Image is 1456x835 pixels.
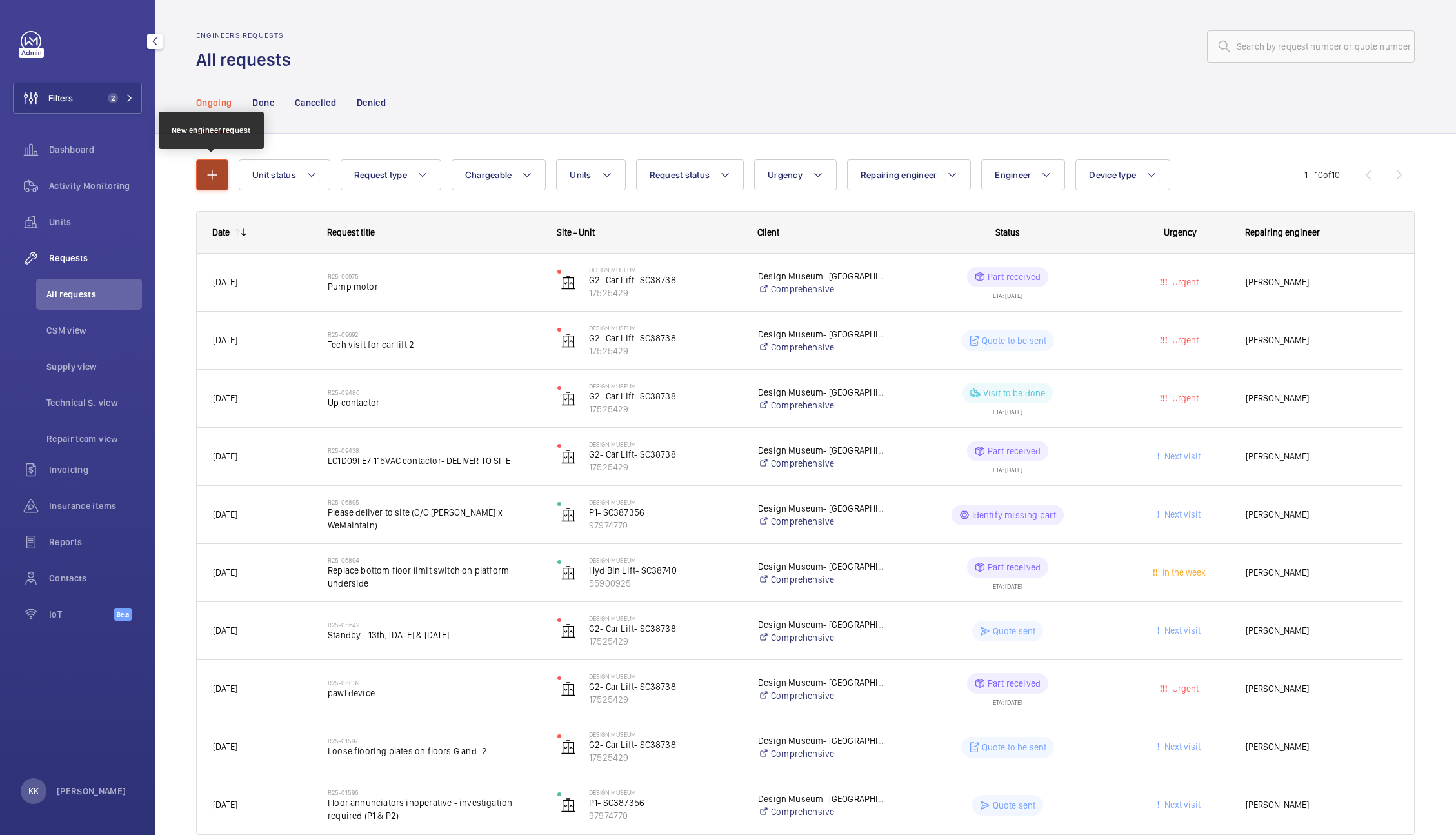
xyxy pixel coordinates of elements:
span: Urgent [1170,683,1199,694]
p: Part received [988,561,1041,574]
span: [DATE] [213,393,237,403]
button: Device type [1075,159,1170,190]
span: Unit status [252,170,296,180]
span: [PERSON_NAME] [1246,507,1386,522]
h2: R25-09975 [328,272,541,280]
span: Tech visit for car lift 2 [328,338,541,351]
span: [PERSON_NAME] [1246,739,1386,754]
img: elevator.svg [561,275,576,290]
span: Urgency [768,170,803,180]
span: Filters [48,92,73,105]
span: [DATE] [213,683,237,694]
p: Design Museum [589,266,741,274]
span: Next visit [1162,451,1201,461]
h2: R25-09438 [328,447,541,454]
span: IoT [49,608,114,621]
span: Site - Unit [557,227,595,237]
p: KK [28,785,39,798]
p: Quote to be sent [982,334,1047,347]
span: [PERSON_NAME] [1246,275,1386,290]
span: Urgent [1170,335,1199,345]
a: Comprehensive [758,283,884,296]
span: Standby - 13th, [DATE] & [DATE] [328,629,541,641]
div: ETA: [DATE] [993,694,1022,705]
button: Filters2 [13,83,142,114]
span: [PERSON_NAME] [1246,798,1386,812]
p: 17525429 [589,461,741,474]
span: 2 [108,93,118,103]
h2: R25-05039 [328,679,541,687]
p: Design Museum- [GEOGRAPHIC_DATA] [758,734,884,747]
p: Design Museum [589,498,741,506]
span: [PERSON_NAME] [1246,333,1386,348]
p: P1- SC387356 [589,506,741,519]
p: Identify missing part [972,508,1057,521]
span: Urgency [1164,227,1197,237]
img: elevator.svg [561,565,576,581]
button: Chargeable [452,159,546,190]
a: Comprehensive [758,515,884,528]
p: Design Museum- [GEOGRAPHIC_DATA] [758,676,884,689]
span: Next visit [1162,509,1201,519]
span: Technical S. view [46,396,142,409]
p: 17525429 [589,751,741,764]
p: Part received [988,270,1041,283]
span: of [1323,170,1331,180]
p: Design Museum [589,672,741,680]
span: [DATE] [213,335,237,345]
p: 17525429 [589,403,741,416]
span: Activity Monitoring [49,179,142,192]
p: 17525429 [589,345,741,357]
h2: Engineers requests [196,31,299,40]
p: Design Museum [589,382,741,390]
span: Please deliver to site (C/O [PERSON_NAME] x WeMaintain) [328,506,541,532]
p: [PERSON_NAME] [57,785,126,798]
span: Chargeable [465,170,512,180]
h2: R25-01597 [328,737,541,745]
div: ETA: [DATE] [993,461,1022,473]
button: Engineer [981,159,1065,190]
h2: R25-01596 [328,789,541,796]
span: [DATE] [213,741,237,752]
p: Design Museum- [GEOGRAPHIC_DATA] [758,560,884,573]
p: Design Museum- [GEOGRAPHIC_DATA] [758,444,884,457]
span: Urgent [1170,393,1199,403]
p: Part received [988,445,1041,458]
span: Device type [1089,170,1136,180]
p: Design Museum- [GEOGRAPHIC_DATA] [758,270,884,283]
img: elevator.svg [561,739,576,755]
button: Unit status [239,159,330,190]
span: Repairing engineer [861,170,937,180]
button: Request status [636,159,744,190]
p: Quote sent [993,799,1036,812]
a: Comprehensive [758,573,884,586]
span: Next visit [1162,800,1201,810]
h2: R25-05642 [328,621,541,629]
p: Visit to be done [983,387,1046,399]
p: Design Museum- [GEOGRAPHIC_DATA] [758,792,884,805]
span: Floor annunciators inoperative - investigation required (P1 & P2) [328,796,541,822]
p: Cancelled [295,96,336,109]
button: Request type [341,159,441,190]
span: 1 - 10 10 [1304,170,1340,179]
p: 97974770 [589,809,741,822]
button: Repairing engineer [847,159,972,190]
span: Units [570,170,591,180]
p: Design Museum- [GEOGRAPHIC_DATA] [758,618,884,631]
p: Quote sent [993,625,1036,638]
h2: R25-09692 [328,330,541,338]
span: [DATE] [213,800,237,810]
span: Contacts [49,572,142,585]
span: [PERSON_NAME] [1246,623,1386,638]
span: Invoicing [49,463,142,476]
div: ETA: [DATE] [993,403,1022,415]
a: Comprehensive [758,631,884,644]
p: Ongoing [196,96,232,109]
p: G2- Car Lift- SC38738 [589,738,741,751]
p: Design Museum [589,614,741,622]
h2: R25-09480 [328,388,541,396]
span: [PERSON_NAME] [1246,449,1386,464]
img: elevator.svg [561,391,576,407]
p: Done [252,96,274,109]
img: elevator.svg [561,507,576,523]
